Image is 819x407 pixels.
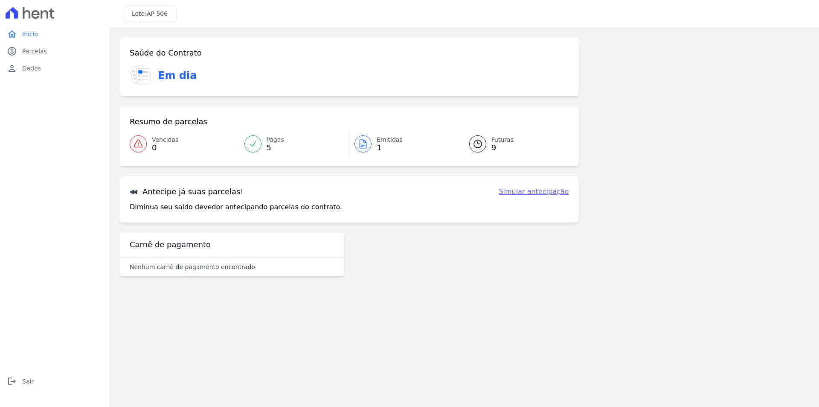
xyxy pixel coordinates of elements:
[349,132,459,156] a: Emitidas 1
[7,46,17,56] i: paid
[7,29,17,39] i: home
[130,132,239,156] a: Vencidas 0
[22,47,47,56] span: Parcelas
[3,26,106,43] a: homeInício
[239,132,349,156] a: Pagas 5
[499,187,569,197] a: Simular antecipação
[491,135,514,144] span: Futuras
[130,202,342,212] p: Diminua seu saldo devedor antecipando parcelas do contrato.
[130,263,255,271] p: Nenhum carnê de pagamento encontrado
[147,10,168,17] span: AP 506
[3,60,106,77] a: personDados
[377,144,403,151] span: 1
[152,144,178,151] span: 0
[130,48,202,58] h3: Saúde do Contrato
[3,43,106,60] a: paidParcelas
[22,30,38,38] span: Início
[7,63,17,73] i: person
[267,135,284,144] span: Pagas
[130,117,207,127] h3: Resumo de parcelas
[3,373,106,390] a: logoutSair
[7,376,17,387] i: logout
[158,68,197,83] h3: Em dia
[22,377,34,386] span: Sair
[130,187,244,197] h3: Antecipe já suas parcelas!
[377,135,403,144] span: Emitidas
[152,135,178,144] span: Vencidas
[130,240,211,250] h3: Carnê de pagamento
[491,144,514,151] span: 9
[459,132,569,156] a: Futuras 9
[267,144,284,151] span: 5
[22,64,41,73] span: Dados
[132,9,168,18] h3: Lote:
